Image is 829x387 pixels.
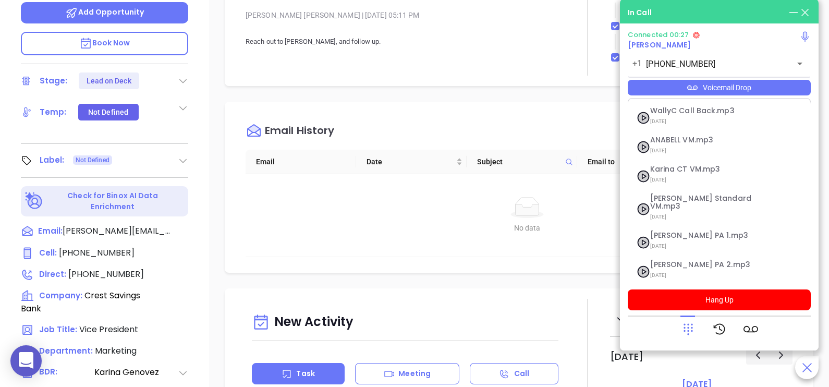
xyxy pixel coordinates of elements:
span: [DATE] [650,239,763,253]
div: Voicemail Drop [628,80,811,95]
span: | [362,11,363,19]
th: Email to [577,150,688,174]
span: [DATE] [650,115,763,128]
span: Book Now [79,38,130,48]
th: Date [356,150,467,174]
span: Cell : [39,247,57,258]
span: Email: [38,225,63,238]
div: Label: [40,152,65,168]
span: Karina Genovez [94,366,178,379]
img: Ai-Enrich-DaqCidB-.svg [25,192,43,210]
button: Next day [769,345,793,365]
div: Email History [265,125,334,139]
span: Karina CT VM.mp3 [650,165,763,173]
span: Date [367,156,454,167]
span: Add Opportunity [65,7,144,17]
span: [DATE] [650,210,763,224]
input: Enter phone number or name [646,58,777,70]
span: [DATE] [650,269,763,282]
div: Temp: [40,104,67,120]
span: Crest Savings Bank [21,289,140,315]
span: 00:27 [669,30,689,40]
div: [PERSON_NAME] [PERSON_NAME] [DATE] 05:11 PM [246,7,565,23]
button: Previous day [746,345,770,365]
p: Reach out to [PERSON_NAME], and follow up. [246,35,565,48]
span: Subject [477,156,561,167]
span: Direct : [39,269,66,280]
a: [PERSON_NAME] [628,40,691,50]
th: Email [246,150,356,174]
div: New Activity [252,309,558,336]
h2: [DATE] [610,351,643,362]
span: BDR: [39,366,93,379]
span: [PERSON_NAME] Standard VM.mp3 [650,195,763,210]
span: [PHONE_NUMBER] [59,247,135,259]
p: Call [514,368,529,379]
div: Not Defined [88,104,128,120]
p: Meeting [398,368,431,379]
div: Stage: [40,73,68,89]
span: [PERSON_NAME] PA 2.mp3 [650,261,763,269]
span: [DATE] [650,144,763,158]
span: Connected [628,30,667,40]
span: Vice President [79,323,138,335]
p: +1 [632,57,642,70]
div: No data [254,222,800,234]
span: Marketing [95,345,137,357]
p: Task [296,368,314,379]
p: Check for Binox AI Data Enrichment [45,190,181,212]
span: Department: [39,345,93,356]
span: WallyC Call Back.mp3 [650,107,763,115]
span: [PERSON_NAME][EMAIL_ADDRESS][DOMAIN_NAME] [63,225,172,237]
span: Company: [39,290,82,301]
div: In Call [628,7,652,18]
span: Not Defined [76,154,109,166]
span: ANABELL VM.mp3 [650,136,763,144]
span: Job Title: [39,324,77,335]
button: Open [793,56,807,71]
span: [PERSON_NAME] PA 1.mp3 [650,232,763,239]
div: Lead on Deck [87,72,131,89]
button: Hang Up [628,289,811,310]
span: [PHONE_NUMBER] [68,268,144,280]
span: [DATE] [650,173,763,187]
